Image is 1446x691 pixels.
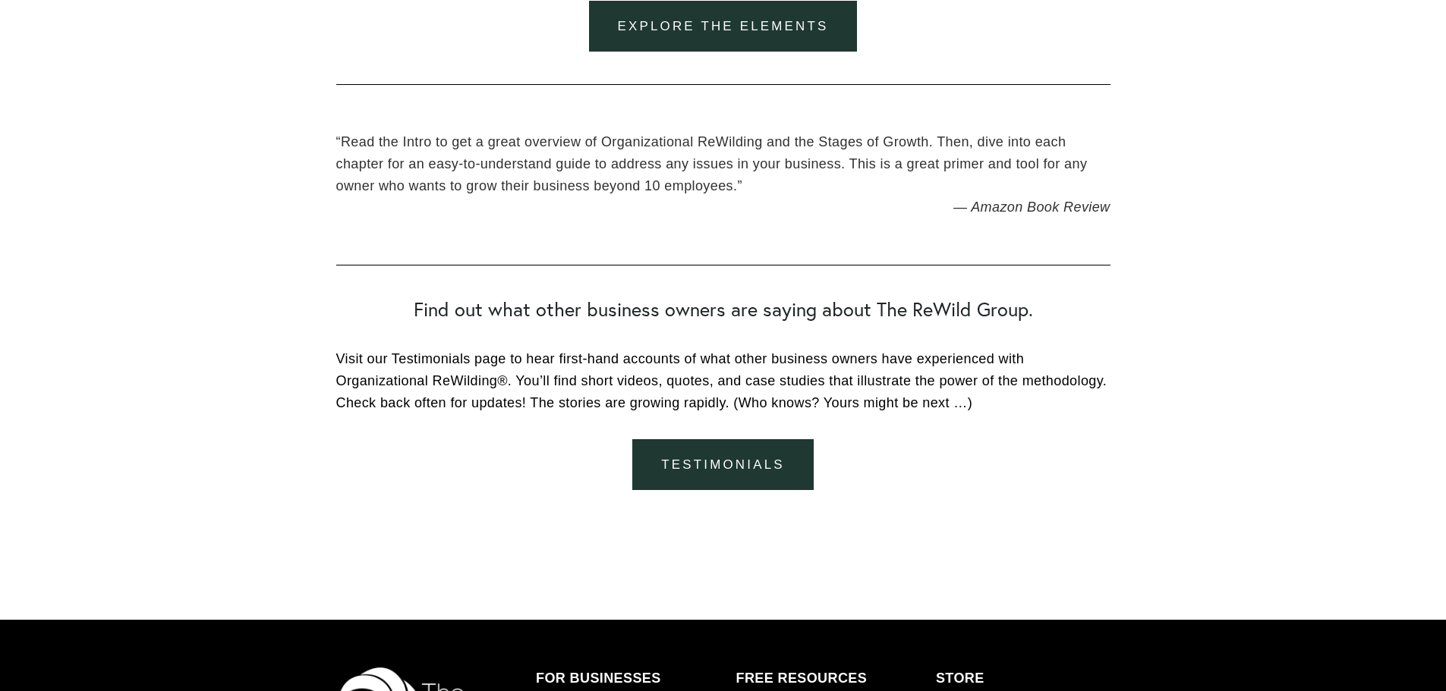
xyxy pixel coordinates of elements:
blockquote: Read the Intro to get a great overview of Organizational ReWilding and the Stages of Growth. Then... [336,131,1110,196]
p: Visit our Testimonials page to hear first-hand accounts of what other business owners have experi... [336,348,1110,413]
a: Testimonials [632,439,813,490]
span: “ [336,134,341,149]
h2: Find out what other business owners are saying about The ReWild Group. [336,298,1110,321]
a: STORE [936,667,984,689]
span: ” [737,178,742,193]
strong: FREE RESOURCES [736,671,867,686]
a: FREE RESOURCES [736,667,867,689]
strong: STORE [936,671,984,686]
strong: FOR BUSINESSES [536,671,661,686]
figcaption: — Amazon Book Review [336,196,1110,218]
a: FOR BUSINESSES [536,667,661,689]
a: Explore the elements [589,1,858,52]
